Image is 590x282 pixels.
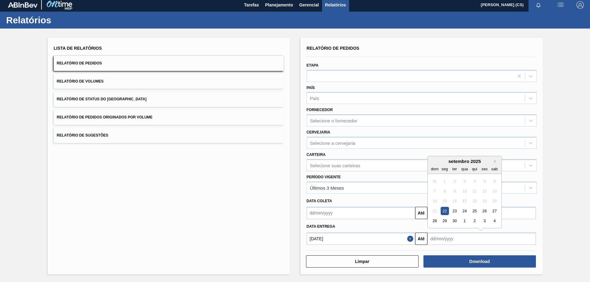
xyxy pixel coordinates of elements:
button: Limpar [306,255,419,268]
button: Relatório de Status do [GEOGRAPHIC_DATA] [54,92,284,107]
div: Últimos 3 Meses [310,185,344,190]
div: Not available quarta-feira, 10 de setembro de 2025 [460,187,469,195]
input: dd/mm/yyyy [307,207,415,219]
button: Relatório de Volumes [54,74,284,89]
span: Lista de Relatórios [54,46,102,51]
div: Choose quinta-feira, 25 de setembro de 2025 [470,207,478,215]
label: Carteira [307,153,326,157]
span: Relatório de Pedidos [307,46,360,51]
span: Relatório de Status do [GEOGRAPHIC_DATA] [57,97,147,101]
div: Not available segunda-feira, 8 de setembro de 2025 [440,187,449,195]
div: Choose sexta-feira, 3 de outubro de 2025 [480,217,489,225]
div: Not available sexta-feira, 19 de setembro de 2025 [480,197,489,205]
div: ter [450,165,458,173]
div: País [310,96,319,101]
div: Not available domingo, 14 de setembro de 2025 [431,197,439,205]
div: qua [460,165,469,173]
div: Not available terça-feira, 2 de setembro de 2025 [450,177,458,185]
span: Relatório de Sugestões [57,133,108,137]
div: dom [431,165,439,173]
div: Selecione o fornecedor [310,118,357,123]
div: Not available domingo, 7 de setembro de 2025 [431,187,439,195]
input: dd/mm/yyyy [307,233,415,245]
div: Not available quarta-feira, 3 de setembro de 2025 [460,177,469,185]
button: Next Month [494,159,498,164]
div: Choose quarta-feira, 24 de setembro de 2025 [460,207,469,215]
div: Not available terça-feira, 16 de setembro de 2025 [450,197,458,205]
label: Etapa [307,63,319,68]
div: Choose terça-feira, 23 de setembro de 2025 [450,207,458,215]
h1: Relatórios [6,17,115,24]
img: userActions [557,1,564,9]
div: Choose quinta-feira, 2 de outubro de 2025 [470,217,478,225]
div: Not available domingo, 31 de agosto de 2025 [431,177,439,185]
button: Relatório de Sugestões [54,128,284,143]
div: Not available quarta-feira, 17 de setembro de 2025 [460,197,469,205]
img: TNhmsLtSVTkK8tSr43FrP2fwEKptu5GPRR3wAAAABJRU5ErkJggg== [8,2,37,8]
label: Período Vigente [307,175,341,179]
span: Data entrega [307,224,335,229]
button: Relatório de Pedidos [54,56,284,71]
span: Tarefas [244,1,259,9]
button: Até [415,207,427,219]
div: setembro 2025 [428,159,502,164]
div: Not available quinta-feira, 18 de setembro de 2025 [470,197,478,205]
div: seg [440,165,449,173]
div: Choose quarta-feira, 1 de outubro de 2025 [460,217,469,225]
div: Choose domingo, 28 de setembro de 2025 [431,217,439,225]
button: Download [423,255,536,268]
img: Logout [576,1,584,9]
div: Not available sexta-feira, 12 de setembro de 2025 [480,187,489,195]
div: Not available sábado, 6 de setembro de 2025 [490,177,498,185]
button: Relatório de Pedidos Originados por Volume [54,110,284,125]
div: Not available segunda-feira, 15 de setembro de 2025 [440,197,449,205]
div: Not available quinta-feira, 11 de setembro de 2025 [470,187,478,195]
div: Choose sábado, 27 de setembro de 2025 [490,207,498,215]
span: Relatório de Pedidos Originados por Volume [57,115,153,119]
button: Close [407,233,415,245]
div: Not available segunda-feira, 1 de setembro de 2025 [440,177,449,185]
label: País [307,86,315,90]
button: Notificações [529,1,548,9]
div: sex [480,165,489,173]
div: Not available sábado, 20 de setembro de 2025 [490,197,498,205]
span: Relatório de Pedidos [57,61,102,65]
div: Not available sexta-feira, 5 de setembro de 2025 [480,177,489,185]
label: Cervejaria [307,130,330,134]
div: Choose segunda-feira, 22 de setembro de 2025 [440,207,449,215]
div: Not available terça-feira, 9 de setembro de 2025 [450,187,458,195]
div: month 2025-09 [430,176,499,226]
span: Data coleta [307,199,332,203]
button: Até [415,233,427,245]
div: Choose sábado, 4 de outubro de 2025 [490,217,498,225]
div: Selecione a cervejaria [310,140,356,145]
input: dd/mm/yyyy [427,233,536,245]
div: Not available domingo, 21 de setembro de 2025 [431,207,439,215]
div: Not available sábado, 13 de setembro de 2025 [490,187,498,195]
div: Selecione suas carteiras [310,163,360,168]
div: Choose terça-feira, 30 de setembro de 2025 [450,217,458,225]
div: Choose segunda-feira, 29 de setembro de 2025 [440,217,449,225]
div: Choose sexta-feira, 26 de setembro de 2025 [480,207,489,215]
div: sab [490,165,498,173]
div: qui [470,165,478,173]
span: Relatório de Volumes [57,79,104,83]
div: Not available quinta-feira, 4 de setembro de 2025 [470,177,478,185]
label: Fornecedor [307,108,333,112]
span: Gerencial [299,1,319,9]
span: Planejamento [265,1,293,9]
span: Relatórios [325,1,346,9]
